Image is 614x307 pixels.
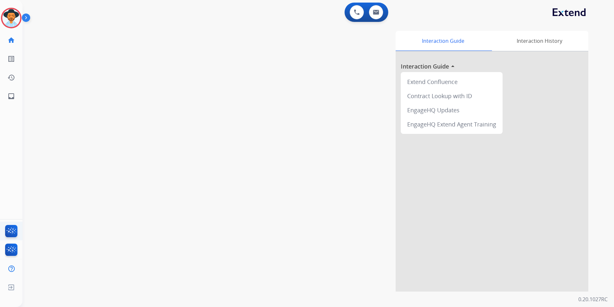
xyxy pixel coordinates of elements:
p: 0.20.1027RC [578,295,608,303]
mat-icon: history [7,74,15,81]
div: EngageHQ Updates [403,103,500,117]
div: Interaction Guide [396,31,490,51]
mat-icon: list_alt [7,55,15,63]
div: Contract Lookup with ID [403,89,500,103]
div: EngageHQ Extend Agent Training [403,117,500,131]
img: avatar [2,9,20,27]
div: Extend Confluence [403,75,500,89]
mat-icon: inbox [7,92,15,100]
div: Interaction History [490,31,588,51]
mat-icon: home [7,36,15,44]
